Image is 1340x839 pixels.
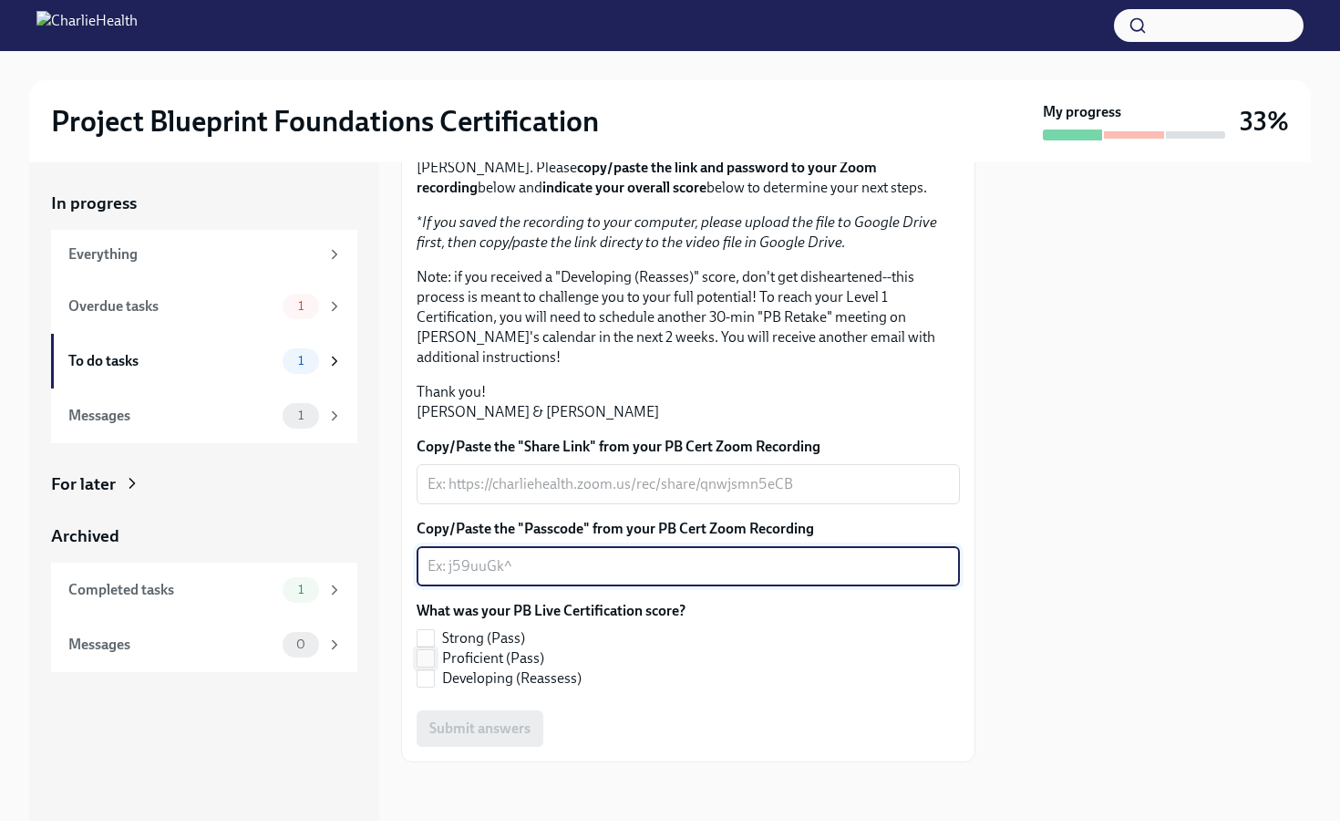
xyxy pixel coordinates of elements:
p: Thank you! [PERSON_NAME] & [PERSON_NAME] [417,382,960,422]
span: Developing (Reassess) [442,668,582,689]
span: 1 [287,299,314,313]
p: Thank you for completing your scheduled Project Blueprint Live Certification with [PERSON_NAME]. ... [417,138,960,198]
div: For later [51,472,116,496]
div: Everything [68,244,319,264]
div: Messages [68,406,275,426]
div: To do tasks [68,351,275,371]
strong: indicate your overall score [542,179,706,196]
strong: My progress [1043,102,1121,122]
span: 1 [287,409,314,422]
label: What was your PB Live Certification score? [417,601,685,621]
label: Copy/Paste the "Share Link" from your PB Cert Zoom Recording [417,437,960,457]
span: 1 [287,583,314,596]
span: Strong (Pass) [442,628,525,648]
div: Messages [68,635,275,655]
div: Completed tasks [68,580,275,600]
h3: 33% [1240,105,1289,138]
h2: Project Blueprint Foundations Certification [51,103,599,140]
span: 0 [285,637,316,651]
label: Copy/Paste the "Passcode" from your PB Cert Zoom Recording [417,519,960,539]
em: If you saved the recording to your computer, please upload the file to Google Drive first, then c... [417,213,937,251]
div: Overdue tasks [68,296,275,316]
p: Note: if you received a "Developing (Reasses)" score, don't get disheartened--this process is mea... [417,267,960,368]
a: Completed tasks1 [51,563,357,617]
a: For later [51,472,357,496]
a: In progress [51,192,357,215]
a: Overdue tasks1 [51,279,357,334]
span: Proficient (Pass) [442,648,544,668]
a: Archived [51,524,357,548]
span: 1 [287,354,314,368]
img: CharlieHealth [36,11,138,40]
a: To do tasks1 [51,334,357,388]
a: Messages1 [51,388,357,443]
a: Everything [51,230,357,279]
a: Messages0 [51,617,357,672]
